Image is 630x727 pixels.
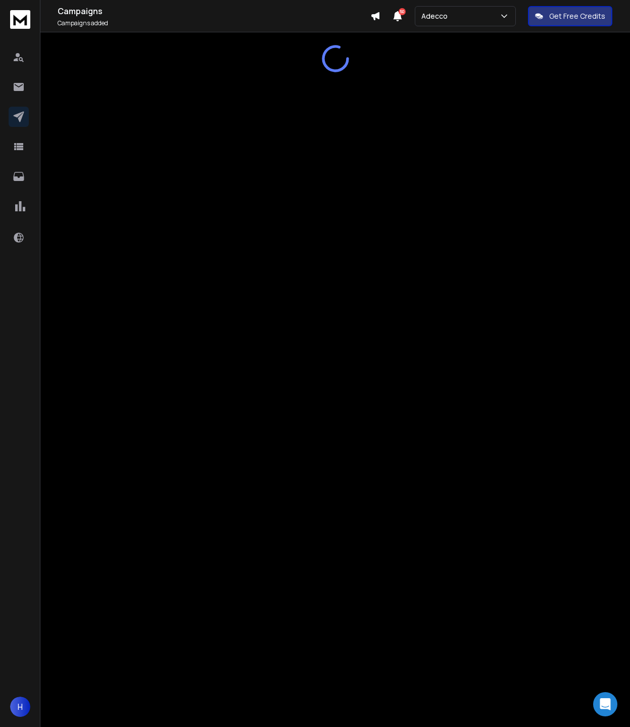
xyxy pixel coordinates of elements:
[58,5,370,17] h1: Campaigns
[549,11,605,21] p: Get Free Credits
[58,19,370,27] p: Campaigns added
[10,697,30,717] button: H
[421,11,452,21] p: Adecco
[399,8,406,15] span: 50
[10,10,30,29] img: logo
[528,6,612,26] button: Get Free Credits
[593,692,617,716] div: Open Intercom Messenger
